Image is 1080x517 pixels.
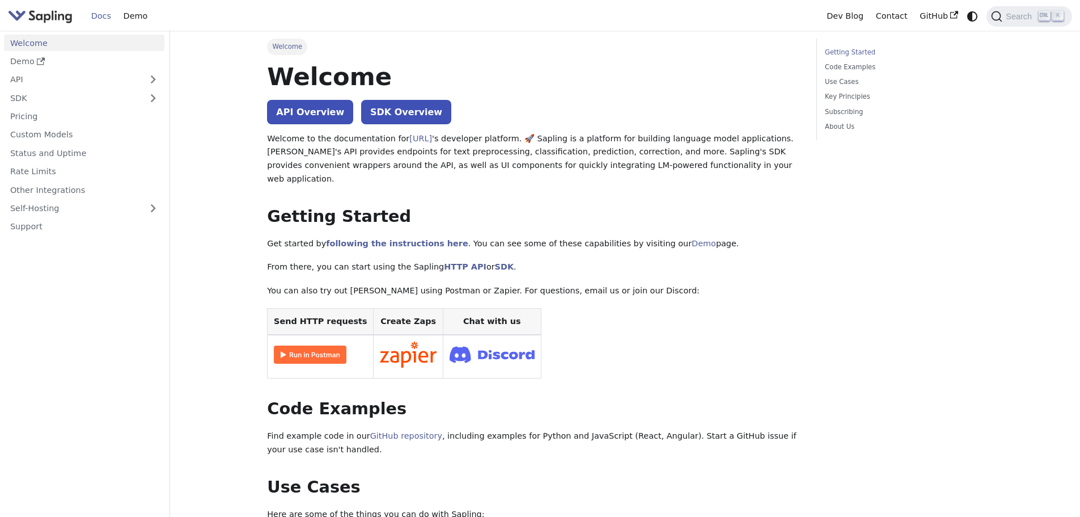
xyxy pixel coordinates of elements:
a: Pricing [4,108,164,125]
a: Custom Models [4,127,164,143]
p: You can also try out [PERSON_NAME] using Postman or Zapier. For questions, email us or join our D... [267,284,800,298]
a: SDK [495,262,514,271]
h1: Welcome [267,61,800,92]
a: Key Principles [825,91,979,102]
a: Support [4,218,164,235]
a: SDK [4,90,142,106]
p: Get started by . You can see some of these capabilities by visiting our page. [267,237,800,251]
a: Rate Limits [4,163,164,180]
a: Docs [85,7,117,25]
a: HTTP API [444,262,486,271]
th: Create Zaps [374,308,443,335]
a: GitHub repository [370,431,442,440]
a: Demo [117,7,154,25]
a: About Us [825,121,979,132]
a: Demo [4,53,164,70]
p: Welcome to the documentation for 's developer platform. 🚀 Sapling is a platform for building lang... [267,132,800,186]
a: Getting Started [825,47,979,58]
p: From there, you can start using the Sapling or . [267,260,800,274]
a: Contact [870,7,914,25]
h2: Getting Started [267,207,800,227]
a: API [4,72,142,88]
a: Demo [692,239,716,248]
img: Join Discord [450,343,535,366]
a: Self-Hosting [4,200,164,217]
h2: Code Examples [267,399,800,419]
a: [URL] [409,134,432,143]
a: SDK Overview [361,100,451,124]
img: Sapling.ai [8,8,73,24]
p: Find example code in our , including examples for Python and JavaScript (React, Angular). Start a... [267,430,800,457]
span: Search [1002,12,1039,21]
a: Use Cases [825,77,979,87]
h2: Use Cases [267,477,800,498]
a: Sapling.ai [8,8,77,24]
button: Search (Ctrl+K) [986,6,1071,27]
button: Expand sidebar category 'SDK' [142,90,164,106]
button: Switch between dark and light mode (currently system mode) [964,8,981,24]
th: Chat with us [443,308,541,335]
a: Status and Uptime [4,145,164,161]
a: Subscribing [825,107,979,117]
kbd: K [1052,11,1064,21]
th: Send HTTP requests [268,308,374,335]
img: Connect in Zapier [380,342,437,368]
span: Welcome [267,39,307,54]
a: Welcome [4,35,164,51]
a: following the instructions here [326,239,468,248]
img: Run in Postman [274,346,346,364]
a: Code Examples [825,62,979,73]
button: Expand sidebar category 'API' [142,72,164,88]
a: Dev Blog [820,7,869,25]
a: API Overview [267,100,353,124]
a: GitHub [913,7,964,25]
a: Other Integrations [4,182,164,198]
nav: Breadcrumbs [267,39,800,54]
